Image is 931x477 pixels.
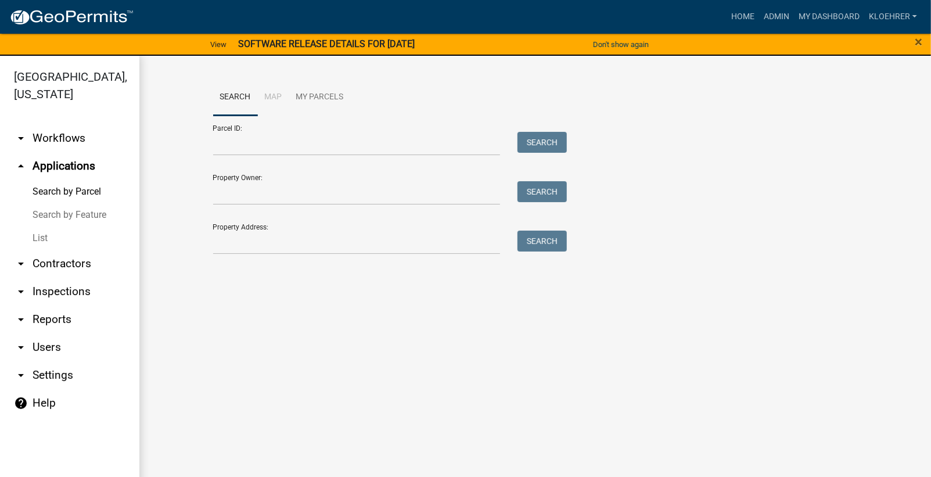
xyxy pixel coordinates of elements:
a: My Parcels [289,79,351,116]
button: Close [915,35,922,49]
a: Search [213,79,258,116]
a: Admin [759,6,794,28]
span: × [915,34,922,50]
i: arrow_drop_down [14,257,28,271]
a: Home [727,6,759,28]
a: View [206,35,231,54]
i: arrow_drop_down [14,368,28,382]
button: Search [517,132,567,153]
i: arrow_drop_down [14,131,28,145]
button: Search [517,231,567,252]
button: Search [517,181,567,202]
i: arrow_drop_down [14,285,28,299]
button: Don't show again [588,35,653,54]
i: arrow_drop_down [14,340,28,354]
i: arrow_drop_down [14,313,28,327]
strong: SOFTWARE RELEASE DETAILS FOR [DATE] [238,38,415,49]
i: arrow_drop_up [14,159,28,173]
a: My Dashboard [794,6,864,28]
a: kloehrer [864,6,922,28]
i: help [14,396,28,410]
